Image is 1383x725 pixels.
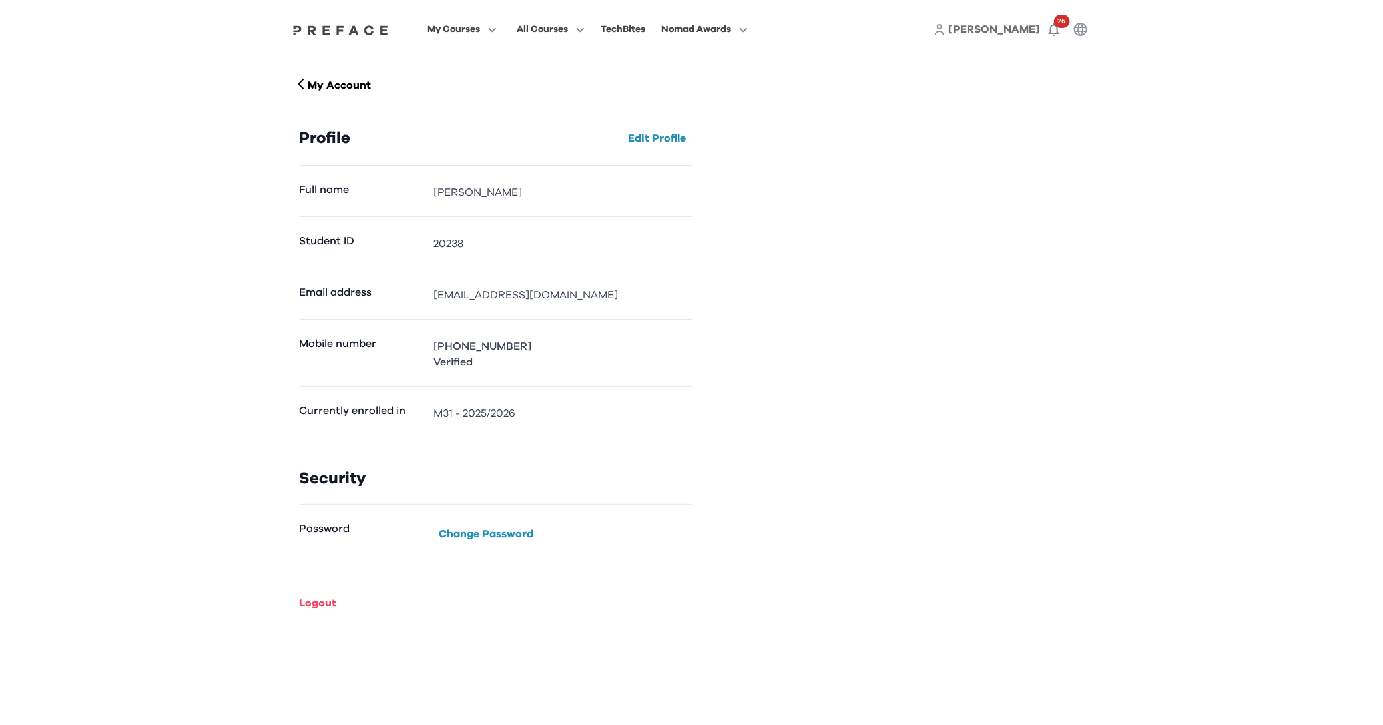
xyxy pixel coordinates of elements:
[433,523,539,545] button: Change Password
[433,287,691,303] dd: [EMAIL_ADDRESS][DOMAIN_NAME]
[433,184,691,200] dd: [PERSON_NAME]
[300,129,351,148] h3: Profile
[308,77,371,93] p: My Account
[289,75,377,96] button: My Account
[661,21,731,37] span: Nomad Awards
[300,336,423,370] dt: Mobile number
[423,21,501,38] button: My Courses
[300,403,423,421] dt: Currently enrolled in
[300,521,423,545] dt: Password
[1054,15,1070,28] span: 26
[513,21,589,38] button: All Courses
[427,21,480,37] span: My Courses
[1041,16,1067,43] button: 26
[433,236,691,252] dd: 20238
[294,593,342,614] button: Logout
[300,182,423,200] dt: Full name
[949,24,1041,35] span: [PERSON_NAME]
[623,128,692,149] button: Edit Profile
[300,233,423,252] dt: Student ID
[601,21,645,37] div: TechBites
[300,469,692,488] h3: Security
[433,354,531,370] p: Verified
[949,21,1041,37] a: [PERSON_NAME]
[290,24,392,35] a: Preface Logo
[300,284,423,303] dt: Email address
[290,25,392,35] img: Preface Logo
[433,405,691,421] dd: M31 - 2025/2026
[517,21,568,37] span: All Courses
[657,21,752,38] button: Nomad Awards
[433,338,531,354] p: [PHONE_NUMBER]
